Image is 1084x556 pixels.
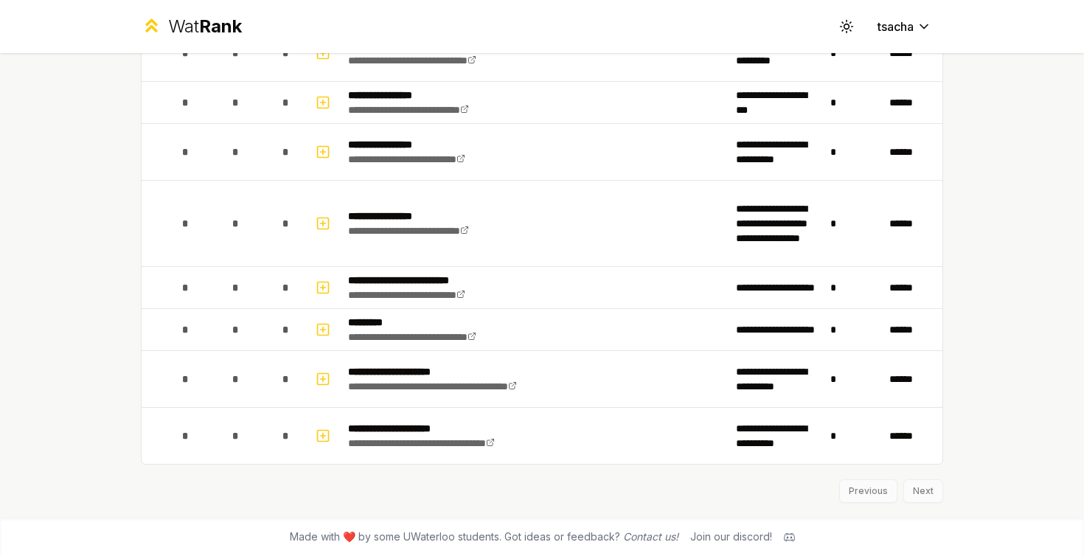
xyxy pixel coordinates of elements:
span: Rank [199,15,242,37]
a: WatRank [141,15,242,38]
span: Made with ❤️ by some UWaterloo students. Got ideas or feedback? [290,529,678,544]
div: Wat [168,15,242,38]
button: tsacha [866,13,943,40]
span: tsacha [878,18,914,35]
div: Join our discord! [690,529,772,544]
a: Contact us! [623,530,678,543]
